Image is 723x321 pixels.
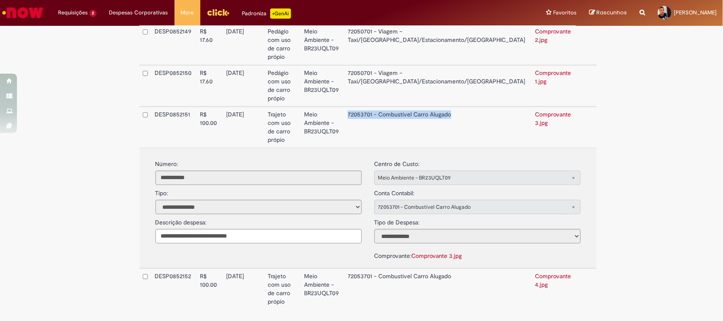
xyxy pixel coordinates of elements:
label: Centro de Custo: [374,156,420,169]
td: Meio Ambiente - BR23UQLT09 [301,107,344,148]
label: Conta Contabil: [374,185,415,198]
td: 72050701 - Viagem – Taxi/[GEOGRAPHIC_DATA]/Estacionamento/[GEOGRAPHIC_DATA] [344,24,531,65]
td: Meio Ambiente - BR23UQLT09 [301,268,344,310]
label: Tipo: [155,185,168,198]
label: Número: [155,160,178,169]
td: [DATE] [223,24,264,65]
td: DESP0852152 [151,268,197,310]
span: Favoritos [553,8,576,17]
a: Comprovante 2.jpg [535,28,571,44]
a: 72053701 - Combustível Carro AlugadoLimpar campo conta_contabil [374,200,581,214]
p: +GenAi [270,8,291,19]
td: R$ 100.00 [197,107,223,148]
td: DESP0852149 [151,24,197,65]
td: DESP0852151 [151,107,197,148]
td: Pedágio com uso de carro própio [264,24,301,65]
td: Comprovante 4.jpg [532,268,576,310]
td: R$ 17.60 [197,65,223,107]
span: Despesas Corporativas [109,8,168,17]
td: Meio Ambiente - BR23UQLT09 [301,65,344,107]
td: Trajeto com uso de carro própio [264,107,301,148]
a: Meio Ambiente - BR23UQLT09Limpar campo centro_de_custo [374,171,581,185]
td: Comprovante 2.jpg [532,24,576,65]
span: [PERSON_NAME] [674,9,717,16]
td: Comprovante 1.jpg [532,65,576,107]
span: More [181,8,194,17]
span: Meio Ambiente - BR23UQLT09 [378,171,559,185]
td: 72053701 - Combustível Carro Alugado [344,268,531,310]
img: click_logo_yellow_360x200.png [207,6,230,19]
a: Comprovante 1.jpg [535,69,571,85]
td: [DATE] [223,268,264,310]
span: 72053701 - Combustível Carro Alugado [378,200,559,214]
td: [DATE] [223,107,264,148]
a: Comprovante 3.jpg [535,111,571,127]
td: R$ 17.60 [197,24,223,65]
td: DESP0852150 [151,65,197,107]
td: Pedágio com uso de carro própio [264,65,301,107]
a: Comprovante 3.jpg [412,252,462,260]
div: Comprovante: [374,248,581,260]
label: Tipo de Despesa: [374,214,420,227]
td: Trajeto com uso de carro própio [264,268,301,310]
td: Meio Ambiente - BR23UQLT09 [301,24,344,65]
span: 2 [89,10,97,17]
a: Rascunhos [589,9,627,17]
div: Padroniza [242,8,291,19]
span: Requisições [58,8,88,17]
a: Comprovante 4.jpg [535,272,571,288]
td: [DATE] [223,65,264,107]
span: Rascunhos [596,8,627,17]
td: R$ 100.00 [197,268,223,310]
label: Descrição despesa: [155,219,207,227]
td: Comprovante 3.jpg [532,107,576,148]
td: 72053701 - Combustível Carro Alugado [344,107,531,148]
img: ServiceNow [1,4,44,21]
td: 72050701 - Viagem – Taxi/[GEOGRAPHIC_DATA]/Estacionamento/[GEOGRAPHIC_DATA] [344,65,531,107]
